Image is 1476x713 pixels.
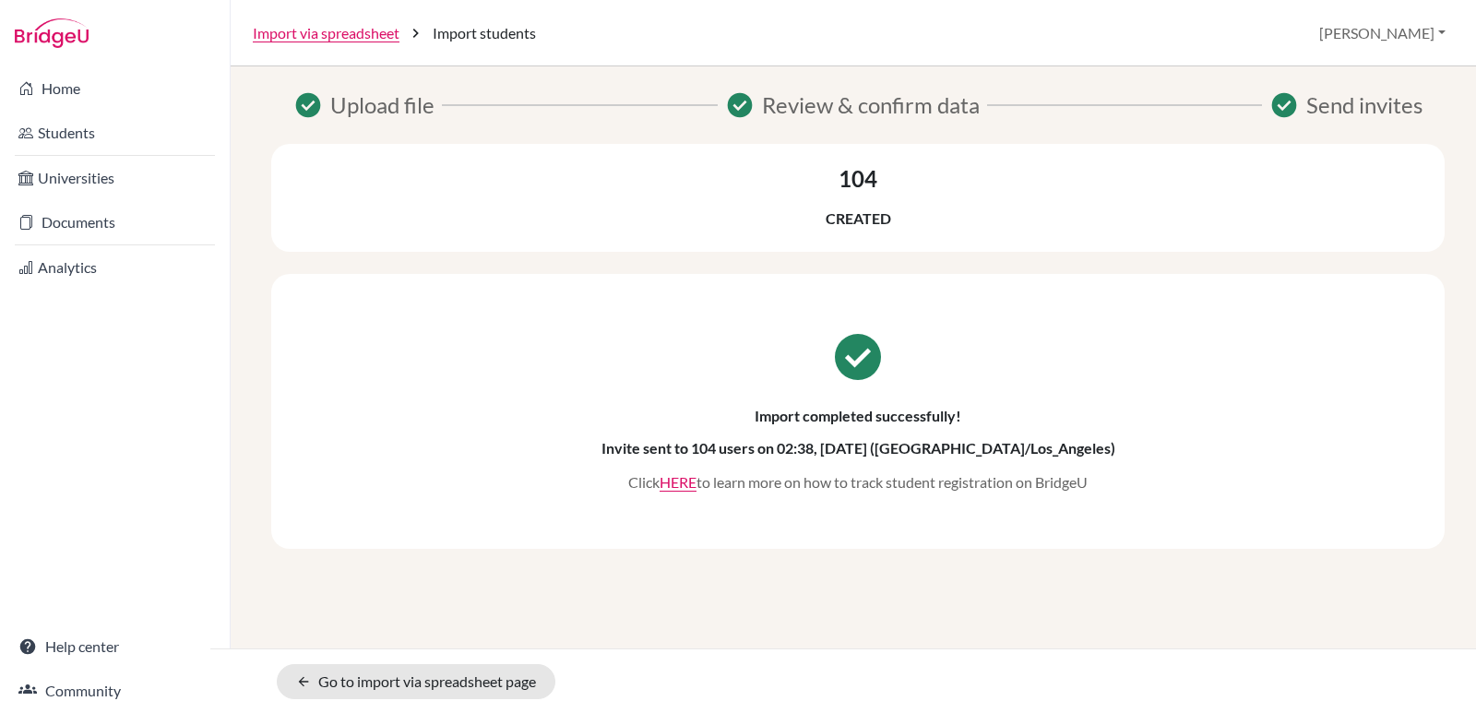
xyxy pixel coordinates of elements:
span: Import students [433,22,536,44]
span: Success [1269,90,1299,120]
a: Universities [4,160,226,196]
a: Documents [4,204,226,241]
p: Created [826,208,891,230]
a: Click to open the "Tracking student registration" article in a new tab [660,473,696,491]
a: Go to import via spreadsheet page [277,664,555,699]
span: Upload file [330,89,434,122]
img: Bridge-U [15,18,89,48]
span: Success [725,90,755,120]
h6: Import completed successfully! [755,407,961,424]
p: Click to learn more on how to track student registration on BridgeU [628,471,1088,493]
button: [PERSON_NAME] [1311,16,1454,51]
span: Send invites [1306,89,1422,122]
a: Help center [4,628,226,665]
a: Community [4,672,226,709]
a: Students [4,114,226,151]
a: Home [4,70,226,107]
span: Review & confirm data [762,89,980,122]
a: Analytics [4,249,226,286]
i: arrow_back [296,674,311,689]
span: Success [293,90,323,120]
a: Import via spreadsheet [253,22,399,44]
span: check_circle [830,329,886,385]
h6: Invite sent to 104 users on 02:38, [DATE] ([GEOGRAPHIC_DATA]/Los_Angeles) [601,439,1115,457]
i: chevron_right [407,24,425,42]
h3: 104 [839,166,877,193]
